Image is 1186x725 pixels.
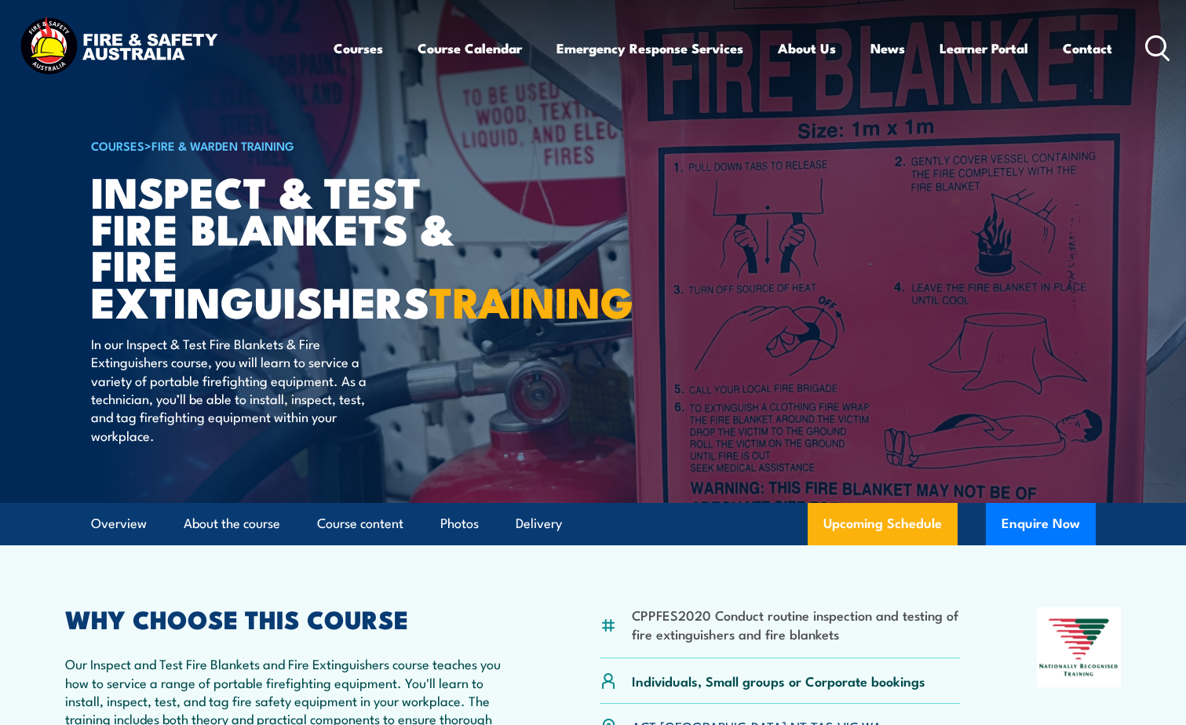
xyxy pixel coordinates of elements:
h6: > [91,136,479,155]
a: Photos [440,503,479,545]
p: In our Inspect & Test Fire Blankets & Fire Extinguishers course, you will learn to service a vari... [91,334,378,444]
li: CPPFES2020 Conduct routine inspection and testing of fire extinguishers and fire blankets [632,606,961,643]
a: Delivery [516,503,562,545]
a: Fire & Warden Training [151,137,294,154]
a: About the course [184,503,280,545]
a: Contact [1063,27,1112,69]
a: Emergency Response Services [557,27,743,69]
h2: WHY CHOOSE THIS COURSE [65,607,524,629]
a: Courses [334,27,383,69]
h1: Inspect & Test Fire Blankets & Fire Extinguishers [91,173,479,319]
a: About Us [778,27,836,69]
a: Overview [91,503,147,545]
a: COURSES [91,137,144,154]
a: Course content [317,503,403,545]
a: Upcoming Schedule [808,503,958,545]
a: Course Calendar [418,27,522,69]
img: Nationally Recognised Training logo. [1037,607,1122,687]
a: News [870,27,905,69]
a: Learner Portal [940,27,1028,69]
button: Enquire Now [986,503,1096,545]
strong: TRAINING [429,268,633,333]
p: Individuals, Small groups or Corporate bookings [632,672,925,690]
